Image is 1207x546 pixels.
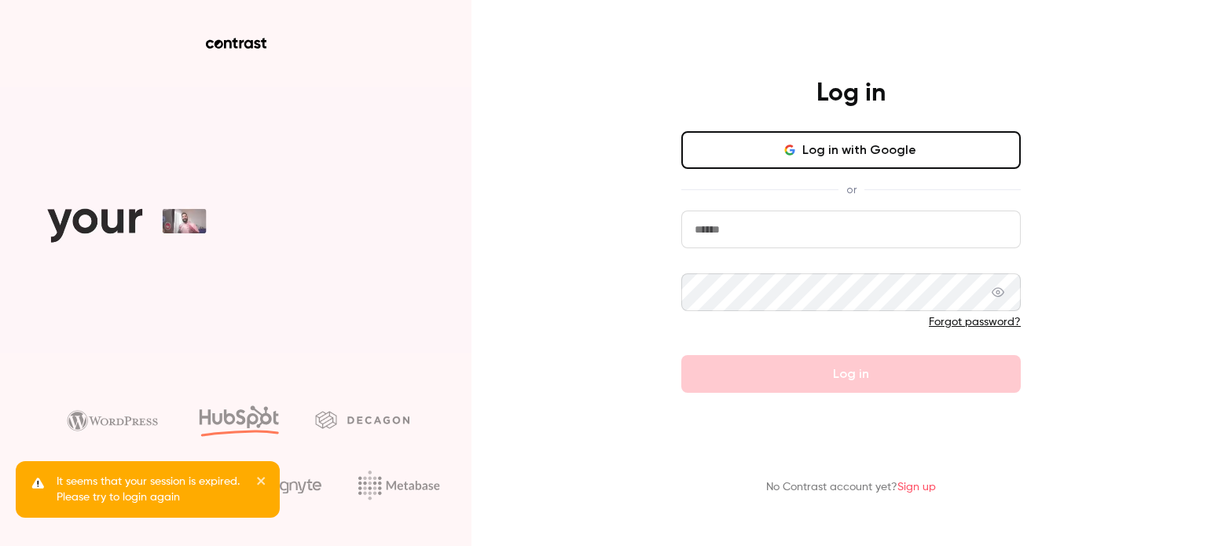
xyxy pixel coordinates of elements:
[681,131,1021,169] button: Log in with Google
[315,411,409,428] img: decagon
[816,78,886,109] h4: Log in
[766,479,936,496] p: No Contrast account yet?
[929,317,1021,328] a: Forgot password?
[57,474,245,505] p: It seems that your session is expired. Please try to login again
[897,482,936,493] a: Sign up
[256,474,267,493] button: close
[838,181,864,198] span: or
